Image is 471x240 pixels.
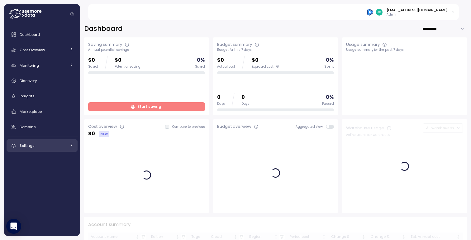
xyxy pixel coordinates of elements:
div: Passed [322,102,334,106]
p: 0 [217,93,225,102]
p: Admin [387,12,447,17]
div: Actual cost [217,65,235,69]
a: Monitoring [7,59,78,72]
div: Saved [88,65,98,69]
div: Usage summary [346,41,380,48]
div: Days [217,102,225,106]
img: ee638ff27df55e8e8fc7191fc998c2c9 [376,9,383,15]
span: Dashboard [20,32,40,37]
div: Saved [195,65,205,69]
span: Expected cost [252,65,274,69]
p: Compare to previous [172,125,205,129]
div: Open Intercom Messenger [6,219,21,234]
a: Discovery [7,74,78,87]
p: $0 [217,56,235,65]
button: Collapse navigation [68,12,76,17]
div: Spent [324,65,334,69]
img: 684936bde12995657316ed44.PNG [367,9,373,15]
span: Settings [20,143,35,148]
span: Domains [20,124,36,129]
h2: Dashboard [84,24,123,33]
span: Aggregated view [296,125,326,129]
div: Usage summary for the past 7 days [346,48,463,52]
span: Start saving [137,103,161,111]
a: Insights [7,90,78,103]
div: Budget overview [217,123,251,130]
p: $0 [88,56,98,65]
span: Monitoring [20,63,39,68]
p: $ 0 [88,130,95,138]
p: 0 % [326,56,334,65]
a: Settings [7,139,78,152]
div: Cost overview [88,123,117,130]
p: 0 % [326,93,334,102]
div: [EMAIL_ADDRESS][DOMAIN_NAME] [387,7,447,12]
p: $0 [115,56,140,65]
span: Cost Overview [20,47,45,52]
a: Start saving [88,102,205,111]
div: Days [241,102,249,106]
a: Domains [7,121,78,133]
a: Cost Overview [7,44,78,56]
div: NEW [99,131,109,137]
p: $0 [252,56,279,65]
div: Saving summary [88,41,122,48]
a: Marketplace [7,105,78,118]
p: 0 % [197,56,205,65]
span: Marketplace [20,109,42,114]
span: Discovery [20,78,37,83]
span: Insights [20,94,35,98]
div: Annual potential savings [88,48,205,52]
div: Budget for this 7 days [217,48,334,52]
div: Potential saving [115,65,140,69]
p: 0 [241,93,249,102]
div: Budget summary [217,41,252,48]
a: Dashboard [7,28,78,41]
